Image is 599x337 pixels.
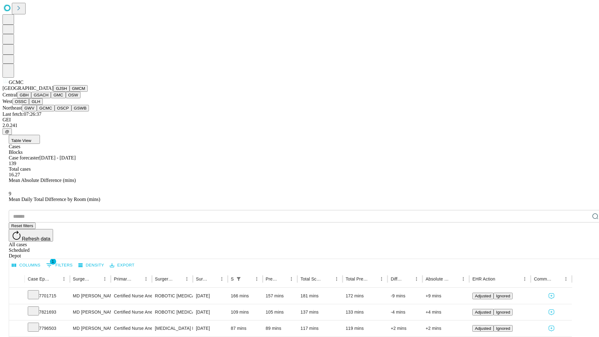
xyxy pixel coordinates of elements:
[426,304,466,320] div: +4 mins
[266,276,278,281] div: Predicted In Room Duration
[114,276,132,281] div: Primary Service
[55,105,71,111] button: OSCP
[9,178,76,183] span: Mean Absolute Difference (mins)
[231,288,260,304] div: 166 mins
[472,276,495,281] div: EHR Action
[459,275,468,283] button: Menu
[51,92,66,98] button: GMC
[412,275,421,283] button: Menu
[278,275,287,283] button: Sort
[37,105,55,111] button: GCMC
[51,275,60,283] button: Sort
[496,326,510,331] span: Ignored
[9,222,36,229] button: Reset filters
[53,85,70,92] button: GJSH
[196,288,225,304] div: [DATE]
[496,294,510,298] span: Ignored
[2,111,41,117] span: Last fetch: 07:26:37
[9,191,11,196] span: 9
[426,320,466,336] div: +2 mins
[217,275,226,283] button: Menu
[9,229,53,242] button: Refresh data
[231,304,260,320] div: 109 mins
[28,320,67,336] div: 7796503
[73,276,91,281] div: Surgeon Name
[403,275,412,283] button: Sort
[28,276,50,281] div: Case Epic Id
[2,99,12,104] span: West
[9,155,39,160] span: Case forecaster
[22,105,37,111] button: GWV
[12,291,22,302] button: Expand
[155,276,173,281] div: Surgery Name
[9,161,16,166] span: 139
[9,166,31,172] span: Total cases
[472,325,494,332] button: Adjusted
[196,276,208,281] div: Surgery Date
[346,320,385,336] div: 119 mins
[133,275,142,283] button: Sort
[534,276,552,281] div: Comments
[183,275,191,283] button: Menu
[266,288,295,304] div: 157 mins
[300,276,323,281] div: Total Scheduled Duration
[45,260,74,270] button: Show filters
[332,275,341,283] button: Menu
[2,123,597,128] div: 2.0.241
[300,320,339,336] div: 117 mins
[155,320,190,336] div: [MEDICAL_DATA] PARTIAL
[391,320,419,336] div: +2 mins
[29,98,42,105] button: GLH
[426,288,466,304] div: +9 mins
[50,258,56,265] span: 1
[231,276,234,281] div: Scheduled In Room Duration
[66,92,81,98] button: OSW
[562,275,570,283] button: Menu
[114,288,149,304] div: Certified Nurse Anesthetist
[2,105,22,110] span: Northeast
[472,293,494,299] button: Adjusted
[244,275,252,283] button: Sort
[60,275,68,283] button: Menu
[287,275,296,283] button: Menu
[391,288,419,304] div: -9 mins
[496,275,504,283] button: Sort
[300,304,339,320] div: 137 mins
[11,223,33,228] span: Reset filters
[346,276,368,281] div: Total Predicted Duration
[2,92,17,97] span: Central
[77,261,106,270] button: Density
[9,172,20,177] span: 16.27
[2,117,597,123] div: GEI
[391,304,419,320] div: -4 mins
[11,138,31,143] span: Table View
[475,310,491,315] span: Adjusted
[114,304,149,320] div: Certified Nurse Anesthetist
[73,320,108,336] div: MD [PERSON_NAME] [PERSON_NAME] Md
[70,85,88,92] button: GMCM
[377,275,386,283] button: Menu
[300,288,339,304] div: 181 mins
[324,275,332,283] button: Sort
[475,326,491,331] span: Adjusted
[174,275,183,283] button: Sort
[231,320,260,336] div: 87 mins
[22,236,51,242] span: Refresh data
[12,98,29,105] button: OSSC
[92,275,100,283] button: Sort
[71,105,89,111] button: GSWB
[266,304,295,320] div: 105 mins
[368,275,377,283] button: Sort
[39,155,75,160] span: [DATE] - [DATE]
[100,275,109,283] button: Menu
[234,275,243,283] div: 1 active filter
[553,275,562,283] button: Sort
[155,288,190,304] div: ROBOTIC [MEDICAL_DATA] REPAIR [MEDICAL_DATA] INITIAL (BILATERAL)
[17,92,31,98] button: GBH
[73,288,108,304] div: MD [PERSON_NAME] [PERSON_NAME] Md
[28,288,67,304] div: 7701715
[73,304,108,320] div: MD [PERSON_NAME] [PERSON_NAME] Md
[426,276,450,281] div: Absolute Difference
[12,307,22,318] button: Expand
[9,197,100,202] span: Mean Daily Total Difference by Room (mins)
